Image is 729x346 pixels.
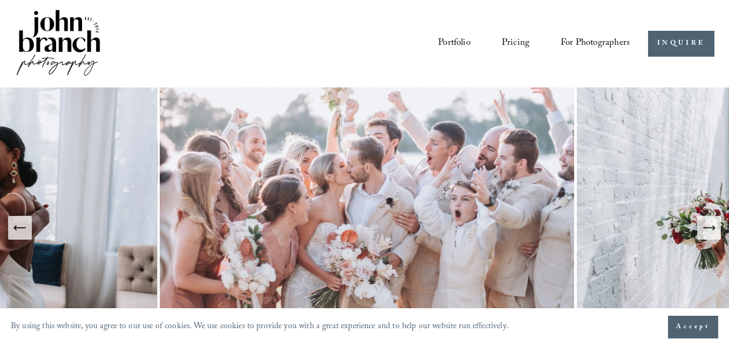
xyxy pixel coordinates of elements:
a: INQUIRE [648,31,714,57]
img: John Branch IV Photography [15,8,102,80]
span: For Photographers [561,35,630,53]
a: Portfolio [438,33,471,53]
a: folder dropdown [561,33,630,53]
button: Previous Slide [8,216,32,240]
button: Next Slide [697,216,721,240]
p: By using this website, you agree to our use of cookies. We use cookies to provide you with a grea... [11,319,508,335]
span: Accept [676,322,710,333]
a: Pricing [502,33,529,53]
button: Accept [668,316,718,338]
